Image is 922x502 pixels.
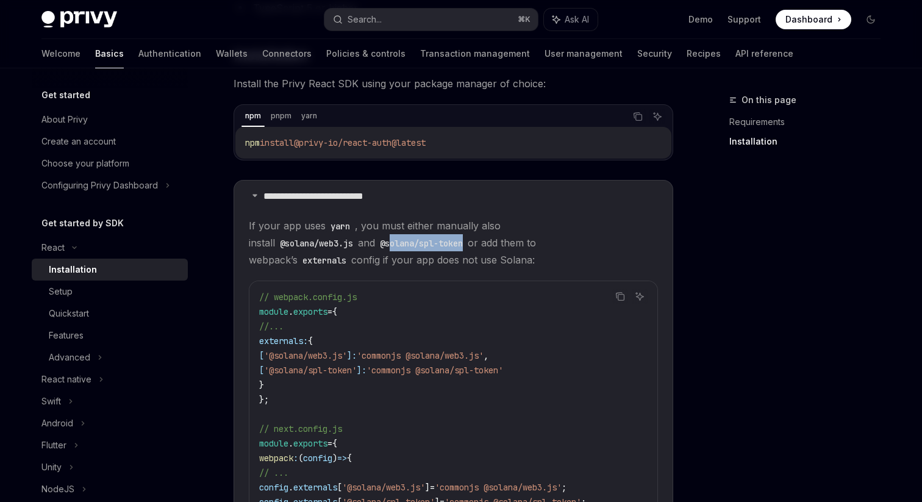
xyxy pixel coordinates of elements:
[565,13,589,26] span: Ask AI
[41,134,116,149] div: Create an account
[267,109,295,123] div: pnpm
[259,453,293,464] span: webpack
[41,240,65,255] div: React
[259,379,264,390] span: }
[632,289,648,304] button: Ask AI
[259,438,288,449] span: module
[727,13,761,26] a: Support
[729,132,890,151] a: Installation
[308,335,313,346] span: {
[298,109,321,123] div: yarn
[518,15,531,24] span: ⌘ K
[324,9,538,30] button: Search...⌘K
[259,482,288,493] span: config
[735,39,793,68] a: API reference
[435,482,562,493] span: 'commonjs @solana/web3.js'
[41,88,90,102] h5: Get started
[49,284,73,299] div: Setup
[41,178,158,193] div: Configuring Privy Dashboard
[630,109,646,124] button: Copy the contents from the code block
[41,438,66,453] div: Flutter
[41,11,117,28] img: dark logo
[264,365,357,376] span: '@solana/spl-token'
[49,262,97,277] div: Installation
[420,39,530,68] a: Transaction management
[332,438,337,449] span: {
[41,112,88,127] div: About Privy
[245,137,260,148] span: npm
[337,453,347,464] span: =>
[275,237,358,250] code: @solana/web3.js
[259,321,284,332] span: //...
[776,10,851,29] a: Dashboard
[41,482,74,497] div: NodeJS
[288,306,293,317] span: .
[49,328,84,343] div: Features
[357,350,484,361] span: 'commonjs @solana/web3.js'
[41,216,124,231] h5: Get started by SDK
[544,9,598,30] button: Ask AI
[293,306,327,317] span: exports
[649,109,665,124] button: Ask AI
[337,482,342,493] span: [
[288,438,293,449] span: .
[729,112,890,132] a: Requirements
[347,350,357,361] span: ]:
[41,372,91,387] div: React native
[326,39,406,68] a: Policies & controls
[262,39,312,68] a: Connectors
[259,335,308,346] span: externals:
[785,13,832,26] span: Dashboard
[688,13,713,26] a: Demo
[293,482,337,493] span: externals
[259,306,288,317] span: module
[430,482,435,493] span: =
[259,423,342,434] span: // next.config.js
[32,109,188,131] a: About Privy
[32,325,188,346] a: Features
[332,306,337,317] span: {
[32,281,188,303] a: Setup
[241,109,265,123] div: npm
[545,39,623,68] a: User management
[249,217,658,268] span: If your app uses , you must either manually also install and or add them to webpack’s config if y...
[260,137,294,148] span: install
[41,394,61,409] div: Swift
[259,394,269,405] span: };
[216,39,248,68] a: Wallets
[612,289,628,304] button: Copy the contents from the code block
[298,254,351,267] code: externals
[637,39,672,68] a: Security
[366,365,503,376] span: 'commonjs @solana/spl-token'
[375,237,468,250] code: @solana/spl-token
[41,39,80,68] a: Welcome
[259,467,288,478] span: // ...
[288,482,293,493] span: .
[303,453,332,464] span: config
[49,350,90,365] div: Advanced
[687,39,721,68] a: Recipes
[259,365,264,376] span: [
[348,12,382,27] div: Search...
[138,39,201,68] a: Authentication
[327,438,332,449] span: =
[32,152,188,174] a: Choose your platform
[41,156,129,171] div: Choose your platform
[32,303,188,325] a: Quickstart
[293,438,327,449] span: exports
[41,460,62,475] div: Unity
[32,259,188,281] a: Installation
[357,365,366,376] span: ]:
[347,453,352,464] span: {
[49,306,89,321] div: Quickstart
[32,131,188,152] a: Create an account
[259,292,357,303] span: // webpack.config.js
[293,453,298,464] span: :
[861,10,881,29] button: Toggle dark mode
[326,220,355,233] code: yarn
[484,350,488,361] span: ,
[332,453,337,464] span: )
[742,93,796,107] span: On this page
[294,137,426,148] span: @privy-io/react-auth@latest
[234,75,673,92] span: Install the Privy React SDK using your package manager of choice:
